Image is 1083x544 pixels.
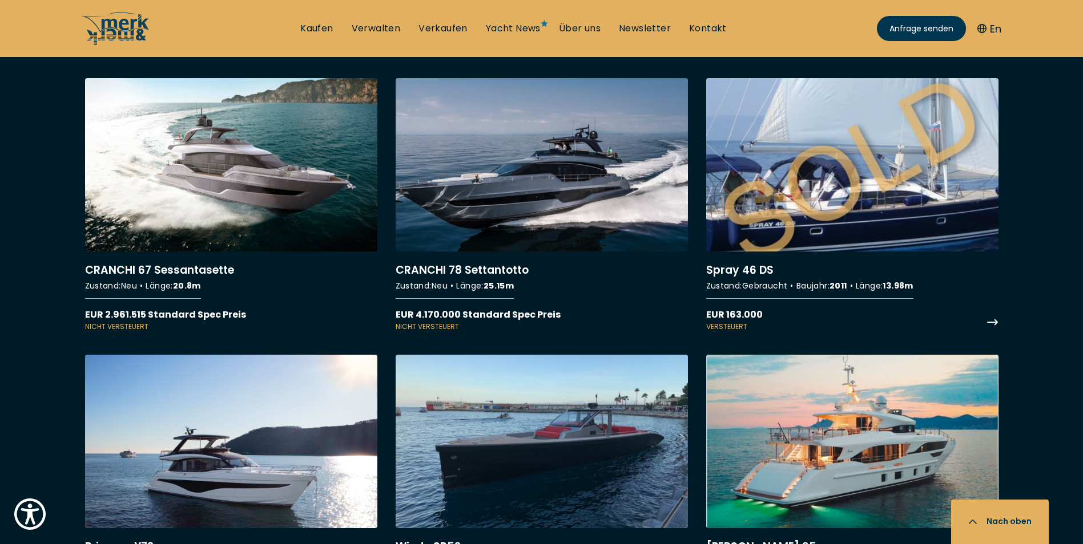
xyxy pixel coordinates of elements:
[352,22,401,35] a: Verwalten
[486,22,541,35] a: Yacht News
[559,22,601,35] a: Über uns
[706,78,999,332] a: More details aboutSpray 46 DS
[689,22,727,35] a: Kontakt
[877,16,966,41] a: Anfrage senden
[977,21,1001,36] button: En
[85,78,377,332] a: More details aboutCRANCHI 67 Sessantasette
[951,500,1049,544] button: Nach oben
[418,22,468,35] a: Verkaufen
[619,22,671,35] a: Newsletter
[889,23,953,35] span: Anfrage senden
[396,78,688,332] a: More details aboutCRANCHI 78 Settantotto
[11,496,49,533] button: Show Accessibility Preferences
[300,22,333,35] a: Kaufen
